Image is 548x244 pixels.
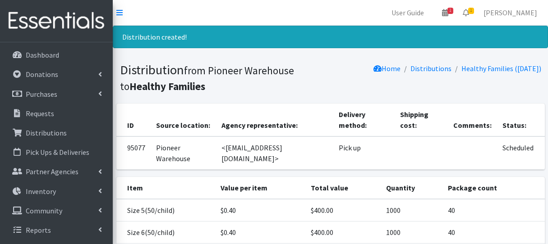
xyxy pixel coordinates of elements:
[26,167,78,176] p: Partner Agencies
[4,202,109,220] a: Community
[461,64,541,73] a: Healthy Families ([DATE])
[373,64,401,73] a: Home
[305,199,381,221] td: $400.00
[4,46,109,64] a: Dashboard
[381,221,442,244] td: 1000
[333,104,394,136] th: Delivery method:
[26,90,57,99] p: Purchases
[4,163,109,181] a: Partner Agencies
[333,136,394,170] td: Pick up
[4,6,109,36] img: HumanEssentials
[395,104,448,136] th: Shipping cost:
[305,221,381,244] td: $400.00
[26,50,59,59] p: Dashboard
[4,124,109,142] a: Distributions
[381,177,442,199] th: Quantity
[129,80,205,93] b: Healthy Families
[116,177,216,199] th: Item
[26,109,54,118] p: Requests
[4,143,109,161] a: Pick Ups & Deliveries
[305,177,381,199] th: Total value
[151,136,216,170] td: Pioneer Warehouse
[116,221,216,244] td: Size 6(50/child)
[4,182,109,200] a: Inventory
[4,85,109,103] a: Purchases
[410,64,451,73] a: Distributions
[497,104,544,136] th: Status:
[116,136,151,170] td: 95077
[120,62,327,93] h1: Distribution
[215,221,305,244] td: $0.40
[435,4,456,22] a: 1
[456,4,476,22] a: 1
[497,136,544,170] td: Scheduled
[468,8,474,14] span: 1
[384,4,431,22] a: User Guide
[26,206,62,215] p: Community
[215,177,305,199] th: Value per item
[151,104,216,136] th: Source location:
[26,187,56,196] p: Inventory
[476,4,544,22] a: [PERSON_NAME]
[216,104,333,136] th: Agency representative:
[26,70,58,79] p: Donations
[26,128,67,137] p: Distributions
[116,199,216,221] td: Size 5(50/child)
[113,26,548,48] div: Distribution created!
[26,226,51,235] p: Reports
[4,221,109,239] a: Reports
[216,136,333,170] td: <[EMAIL_ADDRESS][DOMAIN_NAME]>
[116,104,151,136] th: ID
[447,8,453,14] span: 1
[442,199,544,221] td: 40
[120,64,294,93] small: from Pioneer Warehouse to
[442,177,544,199] th: Package count
[381,199,442,221] td: 1000
[26,148,89,157] p: Pick Ups & Deliveries
[442,221,544,244] td: 40
[4,104,109,122] a: Requests
[4,65,109,83] a: Donations
[215,199,305,221] td: $0.40
[448,104,497,136] th: Comments:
